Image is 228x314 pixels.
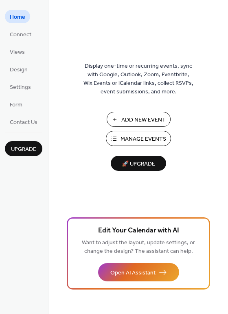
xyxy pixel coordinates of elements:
[5,10,30,23] a: Home
[116,159,161,170] span: 🚀 Upgrade
[10,118,37,127] span: Contact Us
[5,97,27,111] a: Form
[5,27,36,41] a: Connect
[11,145,36,154] span: Upgrade
[106,131,171,146] button: Manage Events
[111,156,166,171] button: 🚀 Upgrade
[5,115,42,128] a: Contact Us
[83,62,193,96] span: Display one-time or recurring events, sync with Google, Outlook, Zoom, Eventbrite, Wix Events or ...
[10,83,31,92] span: Settings
[98,225,179,237] span: Edit Your Calendar with AI
[10,48,25,57] span: Views
[121,135,166,144] span: Manage Events
[10,101,22,109] span: Form
[98,263,179,281] button: Open AI Assistant
[82,237,195,257] span: Want to adjust the layout, update settings, or change the design? The assistant can help.
[5,141,42,156] button: Upgrade
[5,80,36,93] a: Settings
[10,31,31,39] span: Connect
[121,116,166,124] span: Add New Event
[107,112,171,127] button: Add New Event
[10,13,25,22] span: Home
[110,269,156,277] span: Open AI Assistant
[5,45,30,58] a: Views
[5,62,33,76] a: Design
[10,66,28,74] span: Design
